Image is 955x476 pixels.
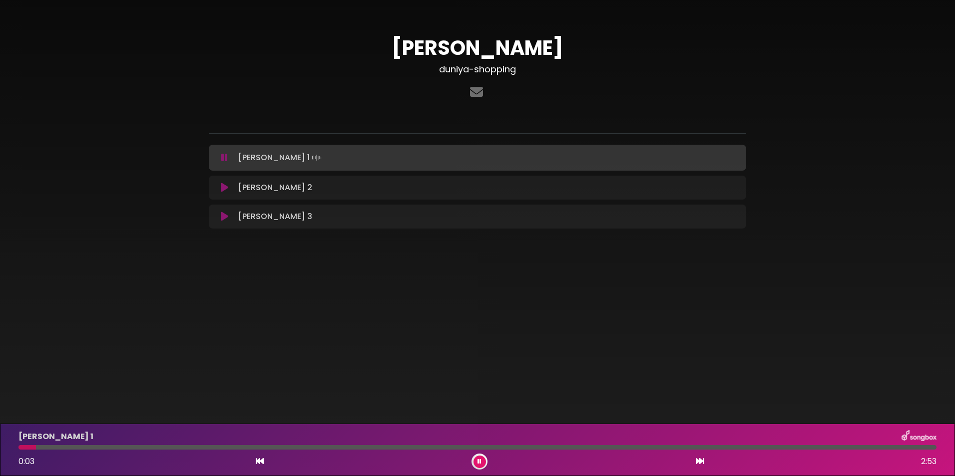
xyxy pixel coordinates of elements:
[310,151,324,165] img: waveform4.gif
[238,211,312,223] p: [PERSON_NAME] 3
[209,36,746,60] h1: [PERSON_NAME]
[238,151,324,165] p: [PERSON_NAME] 1
[209,64,746,75] h3: duniya-shopping
[238,182,312,194] p: [PERSON_NAME] 2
